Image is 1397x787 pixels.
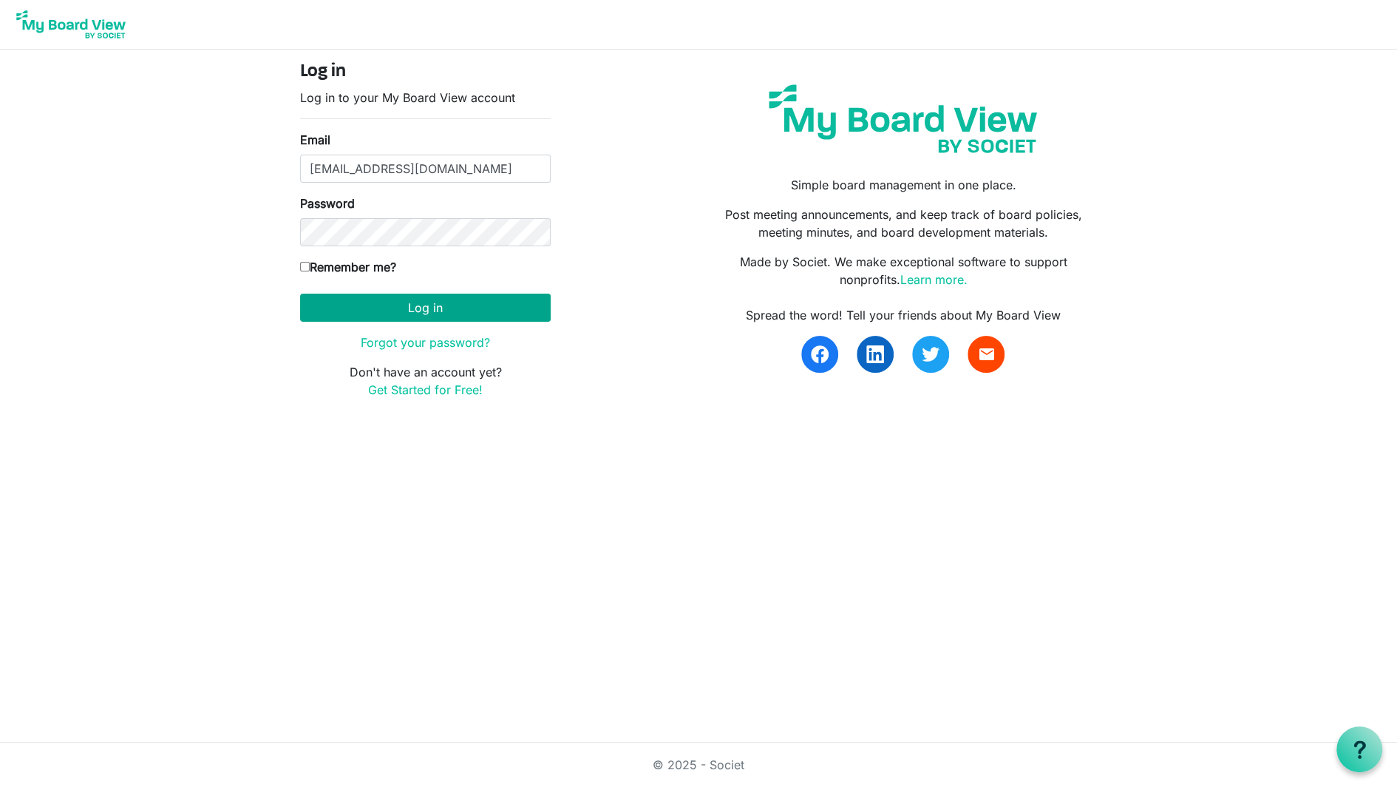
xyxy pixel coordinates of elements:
label: Password [300,195,355,212]
input: Remember me? [300,262,310,271]
label: Email [300,131,330,149]
label: Remember me? [300,258,396,276]
a: Learn more. [900,272,967,287]
img: my-board-view-societ.svg [758,73,1048,164]
p: Post meeting announcements, and keep track of board policies, meeting minutes, and board developm... [710,206,1097,241]
a: Get Started for Free! [368,382,483,397]
a: © 2025 - Societ [653,757,744,772]
p: Simple board management in one place. [710,176,1097,194]
p: Made by Societ. We make exceptional software to support nonprofits. [710,253,1097,288]
span: email [977,345,995,363]
h4: Log in [300,61,551,83]
a: Forgot your password? [361,335,490,350]
a: email [968,336,1005,373]
p: Don't have an account yet? [300,363,551,399]
div: Spread the word! Tell your friends about My Board View [710,306,1097,324]
img: facebook.svg [811,345,829,363]
img: twitter.svg [922,345,939,363]
img: linkedin.svg [866,345,884,363]
img: My Board View Logo [12,6,130,43]
button: Log in [300,294,551,322]
p: Log in to your My Board View account [300,89,551,107]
